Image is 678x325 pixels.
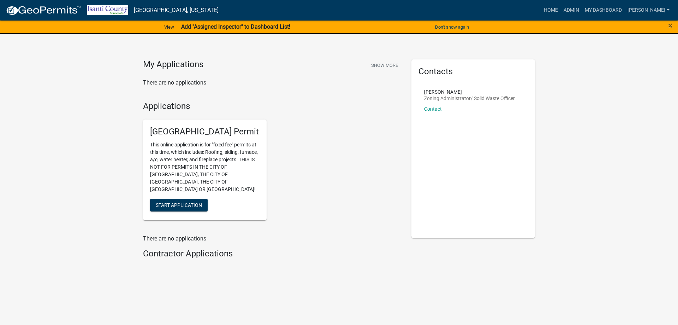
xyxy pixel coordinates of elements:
[561,4,582,17] a: Admin
[668,21,673,30] span: ×
[143,59,203,70] h4: My Applications
[143,234,401,243] p: There are no applications
[541,4,561,17] a: Home
[143,101,401,111] h4: Applications
[134,4,219,16] a: [GEOGRAPHIC_DATA], [US_STATE]
[150,199,208,211] button: Start Application
[418,66,528,77] h5: Contacts
[424,96,515,101] p: Zoning Administrator/ Solid Waste Officer
[582,4,625,17] a: My Dashboard
[150,141,260,193] p: This online application is for "fixed fee" permits at this time, which includes: Roofing, siding,...
[143,101,401,226] wm-workflow-list-section: Applications
[150,127,260,137] h5: [GEOGRAPHIC_DATA] Permit
[161,21,177,33] a: View
[668,21,673,30] button: Close
[368,59,401,71] button: Show More
[432,21,472,33] button: Don't show again
[181,23,290,30] strong: Add "Assigned Inspector" to Dashboard List!
[143,249,401,259] h4: Contractor Applications
[143,79,401,87] p: There are no applications
[625,4,672,17] a: [PERSON_NAME]
[424,106,442,112] a: Contact
[87,5,128,15] img: Isanti County, Minnesota
[156,202,202,208] span: Start Application
[424,89,515,94] p: [PERSON_NAME]
[143,249,401,262] wm-workflow-list-section: Contractor Applications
